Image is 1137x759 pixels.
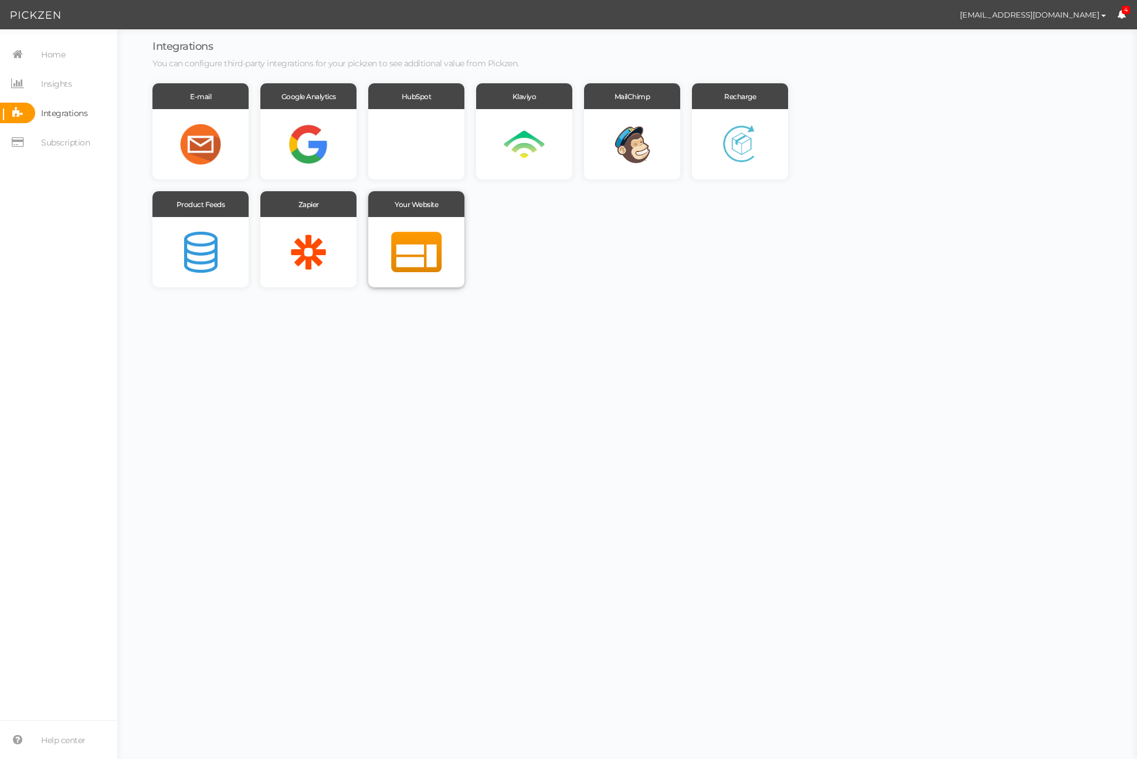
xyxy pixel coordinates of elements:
div: Klaviyo [476,83,572,109]
span: Subscription [41,133,90,152]
span: [EMAIL_ADDRESS][DOMAIN_NAME] [960,10,1099,19]
span: 4 [1122,6,1131,15]
span: Your Website [395,200,438,209]
div: MailChimp [584,83,680,109]
div: Zapier [260,191,357,217]
span: Integrations [41,104,87,123]
span: Integrations [152,40,213,53]
span: Insights [41,74,72,93]
span: You can configure third-party integrations for your pickzen to see additional value from Pickzen. [152,58,519,69]
div: HubSpot [368,83,464,109]
button: [EMAIL_ADDRESS][DOMAIN_NAME] [949,5,1117,25]
span: Home [41,45,65,64]
img: Pickzen logo [11,8,60,22]
img: 0ec34c449df21247f54d1d5a2bb9c0f9 [928,5,949,25]
span: Help center [41,731,86,750]
span: Product Feeds [177,200,225,209]
div: E-mail [152,83,249,109]
div: Recharge [692,83,788,109]
div: Google Analytics [260,83,357,109]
